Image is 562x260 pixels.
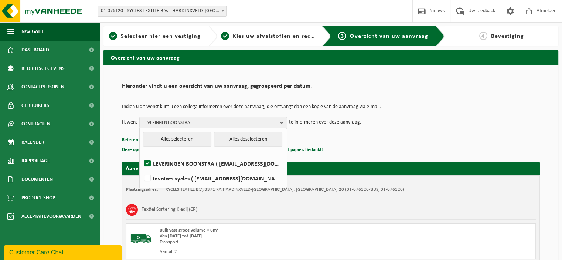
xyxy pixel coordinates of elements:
span: 3 [338,32,346,40]
span: 1 [109,32,117,40]
button: Deze opdracht wordt 100% digitaal afgehandeld, zo vermijden we samen weer wat papier. Bedankt! [122,145,323,155]
p: Ik wens [122,117,137,128]
button: Alles deselecteren [214,132,282,147]
span: 01-076120 - XYCLES TEXTILE B.V. - HARDINXVELD-GIESSENDAM [98,6,226,16]
span: Rapportage [21,152,50,170]
span: Contactpersonen [21,78,64,96]
h2: Hieronder vindt u een overzicht van uw aanvraag, gegroepeerd per datum. [122,83,540,93]
span: Navigatie [21,22,44,41]
span: Kies uw afvalstoffen en recipiënten [233,33,334,39]
span: Bevestiging [491,33,524,39]
span: Product Shop [21,189,55,207]
span: 2 [221,32,229,40]
img: BL-SO-LV.png [130,227,152,250]
iframe: chat widget [4,244,123,260]
span: 01-076120 - XYCLES TEXTILE B.V. - HARDINXVELD-GIESSENDAM [98,6,227,17]
strong: Plaatsingsadres: [126,187,158,192]
button: Alles selecteren [143,132,211,147]
span: Contracten [21,115,50,133]
span: Dashboard [21,41,49,59]
p: Indien u dit wenst kunt u een collega informeren over deze aanvraag, die ontvangt dan een kopie v... [122,104,540,109]
strong: Aanvraag voor [DATE] [126,166,181,172]
h2: Overzicht van uw aanvraag [103,50,558,64]
div: Aantal: 2 [160,249,361,255]
span: Bedrijfsgegevens [21,59,65,78]
strong: Van [DATE] tot [DATE] [160,234,202,239]
p: te informeren over deze aanvraag. [289,117,361,128]
span: Kalender [21,133,44,152]
span: Documenten [21,170,53,189]
span: Acceptatievoorwaarden [21,207,81,226]
label: invoices xycles ( [EMAIL_ADDRESS][DOMAIN_NAME] ) [143,173,283,184]
div: Transport [160,239,361,245]
span: Selecteer hier een vestiging [121,33,201,39]
button: LEVERINGEN BOONSTRA [139,117,287,128]
button: Referentie toevoegen (opt.) [122,135,179,145]
a: 1Selecteer hier een vestiging [107,32,202,41]
span: 4 [479,32,487,40]
h3: Textiel Sortering Kledij (CR) [142,204,197,216]
a: 2Kies uw afvalstoffen en recipiënten [221,32,316,41]
td: XYCLES TEXTILE B.V., 3371 KA HARDINXVELD-[GEOGRAPHIC_DATA], [GEOGRAPHIC_DATA] 20 (01-076120/BUS, ... [166,187,404,193]
label: LEVERINGEN BOONSTRA ( [EMAIL_ADDRESS][DOMAIN_NAME] ) [143,158,283,169]
span: Gebruikers [21,96,49,115]
span: Bulk vast groot volume > 6m³ [160,228,218,233]
span: LEVERINGEN BOONSTRA [143,117,277,128]
span: Overzicht van uw aanvraag [350,33,428,39]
